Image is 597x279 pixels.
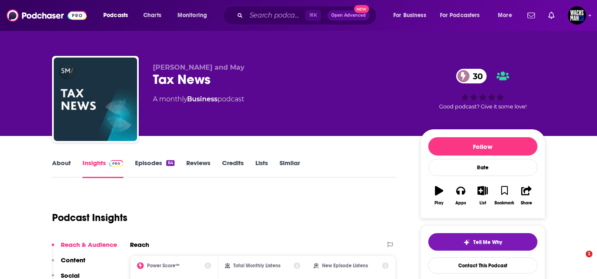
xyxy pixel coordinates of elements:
[52,256,85,271] button: Content
[109,160,124,167] img: Podchaser Pro
[186,159,210,178] a: Reviews
[143,10,161,21] span: Charts
[435,9,492,22] button: open menu
[586,251,592,257] span: 1
[177,10,207,21] span: Monitoring
[82,159,124,178] a: InsightsPodchaser Pro
[280,159,300,178] a: Similar
[428,181,450,211] button: Play
[569,251,589,271] iframe: Intercom live chat
[456,69,487,83] a: 30
[387,9,437,22] button: open menu
[231,6,385,25] div: Search podcasts, credits, & more...
[153,94,244,104] div: A monthly podcast
[524,8,538,23] a: Show notifications dropdown
[135,159,174,178] a: Episodes64
[494,181,515,211] button: Bookmark
[568,6,586,25] span: Logged in as WachsmanNY
[147,263,180,269] h2: Power Score™
[172,9,218,22] button: open menu
[568,6,586,25] img: User Profile
[322,263,368,269] h2: New Episode Listens
[393,10,426,21] span: For Business
[450,181,472,211] button: Apps
[97,9,139,22] button: open menu
[354,5,369,13] span: New
[130,241,149,249] h2: Reach
[246,9,305,22] input: Search podcasts, credits, & more...
[498,10,512,21] span: More
[465,69,487,83] span: 30
[153,63,245,71] span: [PERSON_NAME] and May
[166,160,174,166] div: 64
[463,239,470,246] img: tell me why sparkle
[428,137,537,156] button: Follow
[233,263,280,269] h2: Total Monthly Listens
[545,8,558,23] a: Show notifications dropdown
[455,201,466,206] div: Apps
[305,10,321,21] span: ⌘ K
[428,159,537,176] div: Rate
[428,233,537,251] button: tell me why sparkleTell Me Why
[61,256,85,264] p: Content
[428,257,537,274] a: Contact This Podcast
[492,9,522,22] button: open menu
[138,9,166,22] a: Charts
[521,201,532,206] div: Share
[255,159,268,178] a: Lists
[103,10,128,21] span: Podcasts
[420,63,545,115] div: 30Good podcast? Give it some love!
[440,10,480,21] span: For Podcasters
[435,201,443,206] div: Play
[472,181,493,211] button: List
[568,6,586,25] button: Show profile menu
[439,103,527,110] span: Good podcast? Give it some love!
[54,58,137,141] img: Tax News
[473,239,502,246] span: Tell Me Why
[52,159,71,178] a: About
[480,201,486,206] div: List
[327,10,370,20] button: Open AdvancedNew
[61,241,117,249] p: Reach & Audience
[495,201,514,206] div: Bookmark
[7,8,87,23] img: Podchaser - Follow, Share and Rate Podcasts
[187,95,217,103] a: Business
[52,241,117,256] button: Reach & Audience
[222,159,244,178] a: Credits
[52,211,127,224] h1: Podcast Insights
[515,181,537,211] button: Share
[331,13,366,18] span: Open Advanced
